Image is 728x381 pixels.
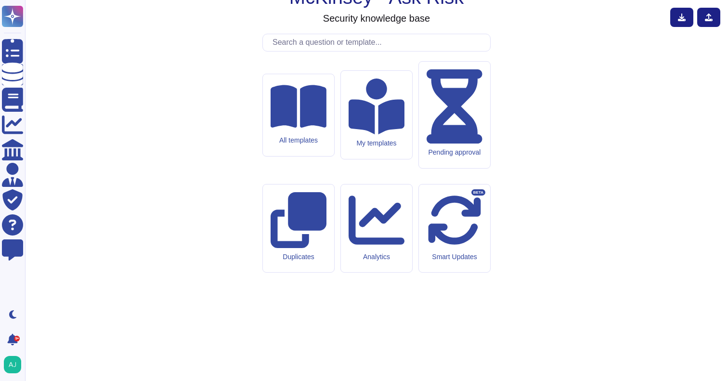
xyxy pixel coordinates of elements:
[349,139,404,147] div: My templates
[2,354,28,375] button: user
[427,148,482,157] div: Pending approval
[471,189,485,196] div: BETA
[323,13,430,24] h3: Security knowledge base
[349,253,404,261] div: Analytics
[4,356,21,373] img: user
[271,253,326,261] div: Duplicates
[14,336,20,342] div: 9+
[271,136,326,145] div: All templates
[268,34,490,51] input: Search a question or template...
[427,253,482,261] div: Smart Updates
